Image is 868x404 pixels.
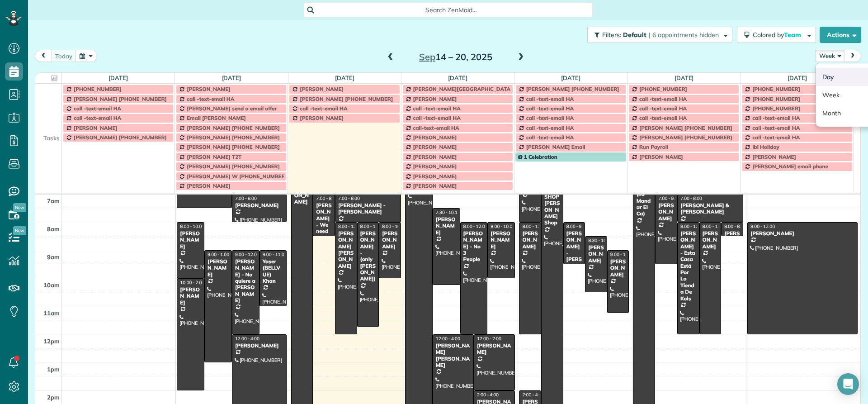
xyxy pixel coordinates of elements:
[43,309,60,317] span: 11am
[639,124,732,131] span: [PERSON_NAME] [PHONE_NUMBER]
[43,337,60,345] span: 12pm
[815,50,845,62] button: Week
[180,223,204,229] span: 8:00 - 10:00
[413,143,457,150] span: [PERSON_NAME]
[13,226,26,235] span: New
[658,195,680,201] span: 7:00 - 9:30
[47,366,60,373] span: 1pm
[187,95,234,102] span: call -text-email HA
[820,27,861,43] button: Actions
[207,258,229,278] div: [PERSON_NAME]
[675,74,694,81] a: [DATE]
[752,105,800,112] span: [PHONE_NUMBER]
[187,173,297,180] span: [PERSON_NAME] W [PHONE_NUMBER] call
[435,216,458,236] div: [PERSON_NAME]
[235,202,284,209] div: [PERSON_NAME]
[752,124,800,131] span: call -text-email HA
[51,50,76,62] button: today
[837,373,859,395] div: Open Intercom Messenger
[752,95,800,102] span: [PHONE_NUMBER]
[436,336,460,342] span: 12:00 - 4:00
[639,86,687,92] span: [PHONE_NUMBER]
[703,223,727,229] span: 8:00 - 12:00
[436,209,460,215] span: 7:30 - 10:15
[187,163,280,170] span: [PERSON_NAME] [PHONE_NUMBER]
[752,114,800,121] span: call -text-email HA
[623,31,647,39] span: Default
[639,153,683,160] span: [PERSON_NAME]
[74,134,167,141] span: [PERSON_NAME] [PHONE_NUMBER]
[300,105,347,112] span: call -text-email HA
[35,50,52,62] button: prev
[413,114,461,121] span: call -text-email HA
[179,286,202,306] div: [PERSON_NAME]
[338,202,398,215] div: [PERSON_NAME] - [PERSON_NAME]
[74,114,121,121] span: call -text-email HA
[413,105,461,112] span: call -text-email HA
[360,230,377,282] div: [PERSON_NAME] - (only [PERSON_NAME])
[518,153,557,160] span: 1 Celebration
[108,74,128,81] a: [DATE]
[316,202,332,280] div: [PERSON_NAME] - We need to start at 8am on [DATE]
[180,280,204,285] span: 10:00 - 2:00
[360,223,385,229] span: 8:00 - 11:45
[702,230,719,250] div: [PERSON_NAME]
[335,74,354,81] a: [DATE]
[477,336,501,342] span: 12:00 - 2:00
[737,27,816,43] button: Colored byTeam
[47,225,60,233] span: 8am
[262,258,284,285] div: Yaser (BELLVUE) Khan
[752,163,828,170] span: [PERSON_NAME] email phone
[752,134,800,141] span: call -text-email HA
[316,195,338,201] span: 7:00 - 8:30
[13,203,26,212] span: New
[610,258,627,278] div: [PERSON_NAME]
[752,143,779,150] span: Ibi Holiday
[750,230,855,237] div: [PERSON_NAME]
[588,244,604,264] div: [PERSON_NAME]
[680,230,697,302] div: [PERSON_NAME] - Esta Casa Está Por La Tienda De Kols
[382,223,406,229] span: 8:00 - 10:00
[490,230,512,250] div: [PERSON_NAME]
[724,223,746,229] span: 8:00 - 8:30
[522,230,538,250] div: [PERSON_NAME]
[47,197,60,204] span: 7am
[47,394,60,401] span: 2pm
[639,114,687,121] span: call -text-email HA
[235,342,284,349] div: [PERSON_NAME]
[639,95,687,102] span: call -text-email HA
[338,195,360,201] span: 7:00 - 8:00
[74,95,167,102] span: [PERSON_NAME] [PHONE_NUMBER]
[784,31,802,39] span: Team
[788,74,807,81] a: [DATE]
[724,230,741,276] div: [PERSON_NAME] AND [PERSON_NAME]
[300,114,344,121] span: [PERSON_NAME]
[187,134,280,141] span: [PERSON_NAME] [PHONE_NUMBER]
[844,50,861,62] button: next
[413,153,457,160] span: [PERSON_NAME]
[680,202,741,215] div: [PERSON_NAME] & [PERSON_NAME]
[566,223,588,229] span: 8:00 - 9:30
[491,223,515,229] span: 8:00 - 10:00
[187,114,246,121] span: Email [PERSON_NAME]
[544,174,561,226] div: [PERSON_NAME] SHOP [PERSON_NAME] Shop
[74,86,122,92] span: [PHONE_NUMBER]
[680,195,702,201] span: 7:00 - 8:00
[753,31,804,39] span: Colored by
[602,31,621,39] span: Filters:
[448,74,467,81] a: [DATE]
[583,27,732,43] a: Filters: Default | 6 appointments hidden
[413,134,457,141] span: [PERSON_NAME]
[382,230,398,250] div: [PERSON_NAME]
[750,223,775,229] span: 8:00 - 12:00
[526,143,585,150] span: [PERSON_NAME] Email
[187,143,280,150] span: [PERSON_NAME] [PHONE_NUMBER]
[338,230,354,269] div: [PERSON_NAME] [PERSON_NAME]
[522,392,544,398] span: 2:00 - 4:00
[399,52,512,62] h2: 14 – 20, 2025
[235,336,259,342] span: 12:00 - 4:00
[752,86,800,92] span: [PHONE_NUMBER]
[526,95,574,102] span: call -text-email HA
[588,238,613,243] span: 8:30 - 10:30
[526,105,574,112] span: call -text-email HA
